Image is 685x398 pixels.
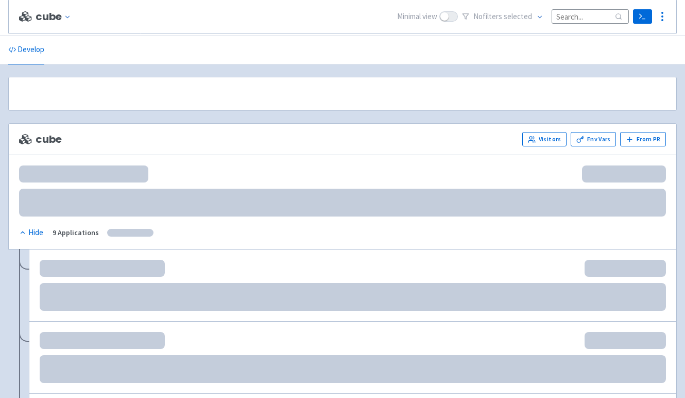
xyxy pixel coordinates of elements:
span: selected [504,11,532,21]
a: Terminal [633,9,652,24]
a: Env Vars [571,132,616,146]
span: cube [19,134,62,145]
button: From PR [620,132,666,146]
button: Hide [19,227,44,239]
a: Develop [8,36,44,64]
a: Visitors [522,132,567,146]
button: cube [36,11,75,23]
div: 9 Applications [53,227,99,239]
div: Hide [19,227,43,239]
span: Minimal view [397,11,437,23]
span: No filter s [473,11,532,23]
input: Search... [552,9,629,23]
